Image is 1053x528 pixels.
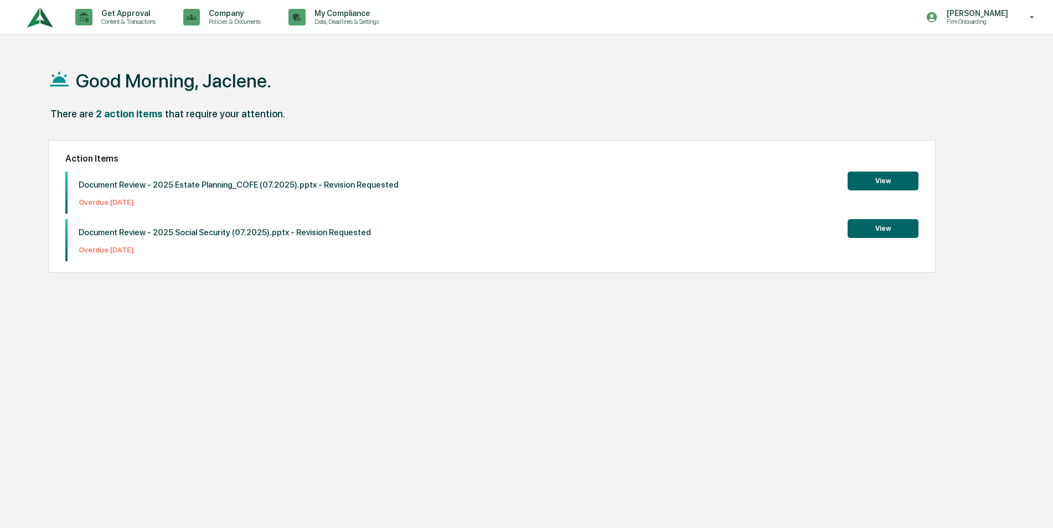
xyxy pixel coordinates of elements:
button: View [848,172,918,190]
p: Overdue: [DATE] [79,198,399,206]
div: that require your attention. [165,108,285,120]
p: Policies & Documents [200,18,266,25]
a: View [848,222,918,233]
h1: Good Morning, Jaclene. [76,70,271,92]
div: 2 action items [96,108,163,120]
div: There are [50,108,94,120]
img: logo [27,2,53,33]
p: Overdue: [DATE] [79,246,371,254]
p: Content & Transactions [92,18,161,25]
p: Data, Deadlines & Settings [306,18,384,25]
p: Document Review - 2025 Estate Planning_COFE (07.2025).pptx - Revision Requested [79,180,399,190]
p: Firm Onboarding [938,18,1014,25]
button: View [848,219,918,238]
p: Company [200,9,266,18]
a: View [848,175,918,185]
p: [PERSON_NAME] [938,9,1014,18]
p: My Compliance [306,9,384,18]
h2: Action Items [65,153,918,164]
p: Document Review - 2025 Social Security (07.2025).pptx - Revision Requested [79,227,371,237]
p: Get Approval [92,9,161,18]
